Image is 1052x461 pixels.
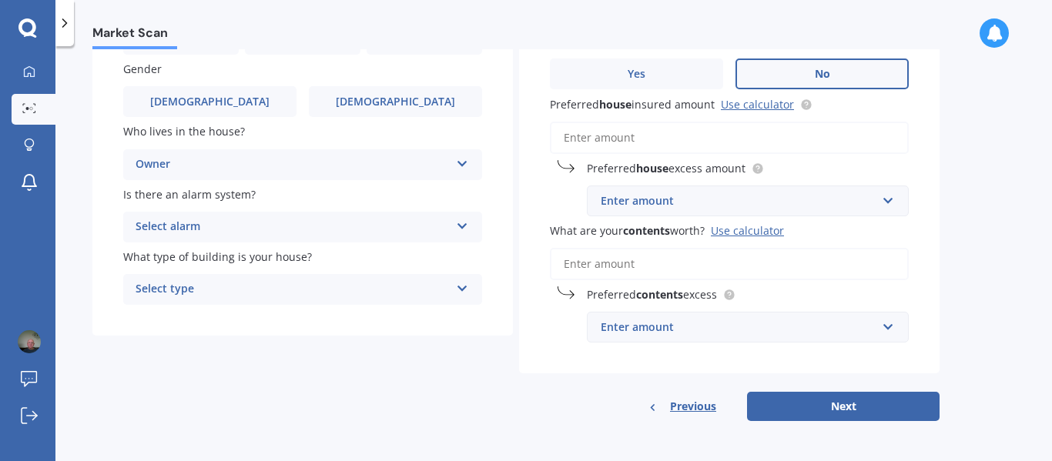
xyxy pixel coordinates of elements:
[136,280,450,299] div: Select type
[636,287,683,302] b: contents
[18,330,41,353] img: ACg8ocKc0DztgRWRpywPdrzue6yc9QukN9oMyXPaosE27Fev7siKtj5Q=s96-c
[628,68,645,81] span: Yes
[123,125,245,139] span: Who lives in the house?
[721,97,794,112] a: Use calculator
[587,287,717,302] span: Preferred excess
[123,62,162,76] span: Gender
[747,392,940,421] button: Next
[136,155,450,174] div: Owner
[550,97,715,112] span: Preferred insured amount
[601,319,876,336] div: Enter amount
[636,161,668,175] b: house
[623,223,670,238] b: contents
[336,95,455,109] span: [DEMOGRAPHIC_DATA]
[92,25,177,46] span: Market Scan
[711,223,784,238] div: Use calculator
[670,395,716,418] span: Previous
[550,223,705,238] span: What are your worth?
[601,192,876,209] div: Enter amount
[123,187,256,202] span: Is there an alarm system?
[587,161,745,175] span: Preferred excess amount
[136,218,450,236] div: Select alarm
[550,122,909,154] input: Enter amount
[599,97,632,112] b: house
[123,249,312,264] span: What type of building is your house?
[815,68,830,81] span: No
[150,95,270,109] span: [DEMOGRAPHIC_DATA]
[550,248,909,280] input: Enter amount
